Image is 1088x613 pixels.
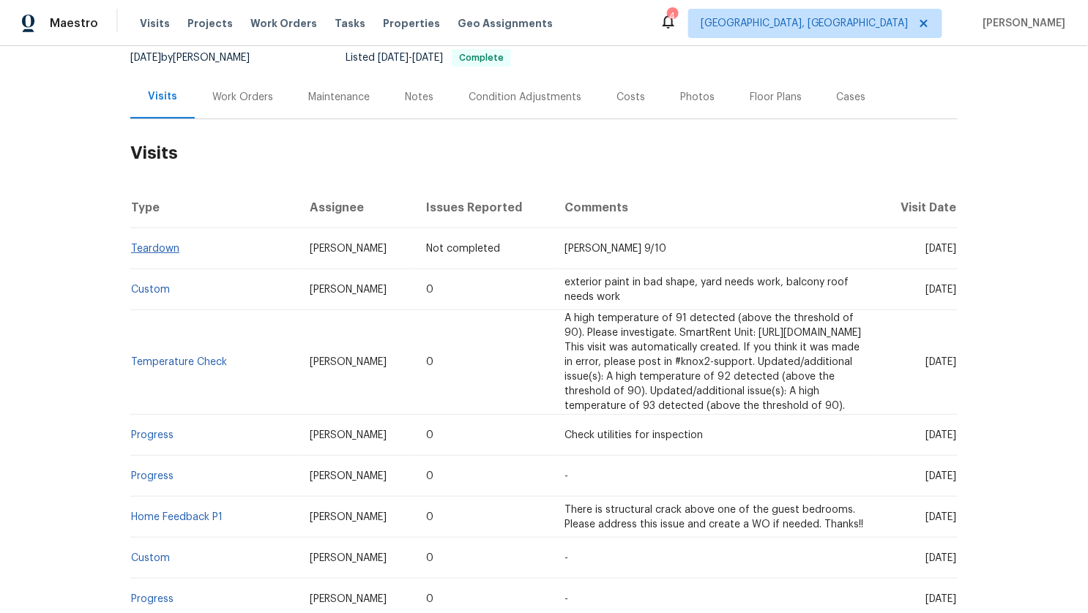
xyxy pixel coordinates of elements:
div: Maintenance [308,90,370,105]
div: Cases [837,90,866,105]
span: [DATE] [130,53,161,63]
span: 0 [426,512,433,522]
div: Photos [680,90,715,105]
span: 0 [426,430,433,440]
span: A high temperature of 91 detected (above the threshold of 90). Please investigate. SmartRent Unit... [565,313,862,411]
span: Geo Assignments [458,16,553,31]
div: Floor Plans [750,90,802,105]
span: Properties [383,16,440,31]
span: Projects [187,16,233,31]
span: [DATE] [926,357,957,367]
span: [PERSON_NAME] [310,285,387,295]
span: [PERSON_NAME] [310,244,387,254]
span: [PERSON_NAME] [310,430,387,440]
span: [PERSON_NAME] [310,553,387,563]
span: - [565,594,569,604]
span: [PERSON_NAME] [310,512,387,522]
span: Visits [140,16,170,31]
span: exterior paint in bad shape, yard needs work, balcony roof needs work [565,277,849,302]
span: [PERSON_NAME] [310,357,387,367]
a: Home Feedback P1 [131,512,223,522]
span: [PERSON_NAME] [977,16,1066,31]
th: Comments [554,187,879,228]
th: Visit Date [879,187,958,228]
a: Custom [131,285,170,295]
span: [DATE] [412,53,443,63]
th: Assignee [298,187,414,228]
span: [DATE] [926,553,957,563]
th: Issues Reported [414,187,554,228]
a: Progress [131,430,174,440]
span: Not completed [426,244,500,254]
span: [DATE] [926,512,957,522]
div: by [PERSON_NAME] [130,49,267,67]
h2: Visits [130,119,958,187]
span: Listed [346,53,511,63]
th: Type [130,187,298,228]
a: Progress [131,471,174,481]
span: 0 [426,357,433,367]
div: Notes [405,90,433,105]
span: - [378,53,443,63]
span: [PERSON_NAME] [310,471,387,481]
span: [PERSON_NAME] 9/10 [565,244,667,254]
span: There is structural crack above one of the guest bedrooms. Please address this issue and create a... [565,505,864,530]
span: Maestro [50,16,98,31]
a: Progress [131,594,174,604]
div: Costs [616,90,645,105]
span: [DATE] [926,244,957,254]
span: Check utilities for inspection [565,430,704,440]
span: 0 [426,285,433,295]
span: [DATE] [926,594,957,604]
span: [DATE] [926,471,957,481]
span: [DATE] [378,53,409,63]
span: [GEOGRAPHIC_DATA], [GEOGRAPHIC_DATA] [701,16,909,31]
span: 0 [426,553,433,563]
div: Visits [148,89,177,104]
span: - [565,553,569,563]
a: Custom [131,553,170,563]
span: [DATE] [926,430,957,440]
div: Condition Adjustments [469,90,581,105]
span: Complete [453,53,510,62]
span: 0 [426,594,433,604]
a: Temperature Check [131,357,227,367]
div: Work Orders [212,90,273,105]
span: - [565,471,569,481]
a: Teardown [131,244,179,254]
span: Work Orders [250,16,317,31]
div: 4 [667,9,677,23]
span: 0 [426,471,433,481]
span: [DATE] [926,285,957,295]
span: Tasks [335,18,365,29]
span: [PERSON_NAME] [310,594,387,604]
